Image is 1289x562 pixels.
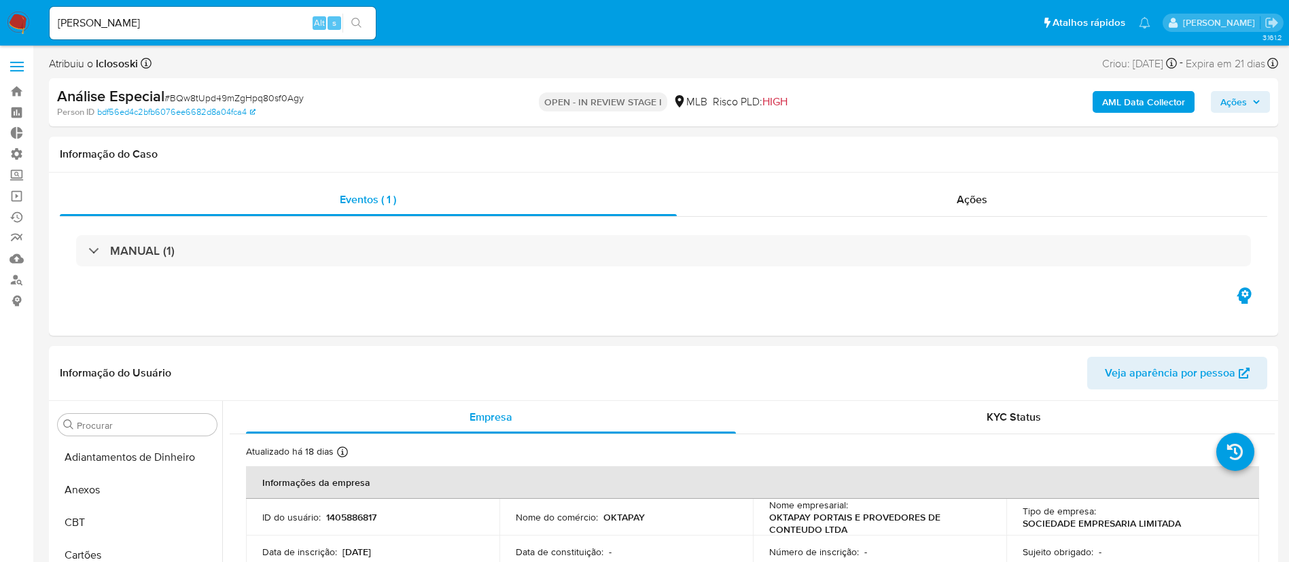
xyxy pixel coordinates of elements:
p: Data de inscrição : [262,546,337,558]
p: OKTAPAY PORTAIS E PROVEDORES DE CONTEUDO LTDA [769,511,985,535]
p: ID do usuário : [262,511,321,523]
span: HIGH [762,94,788,109]
span: Expira em 21 dias [1186,56,1265,71]
span: Eventos ( 1 ) [340,192,396,207]
p: SOCIEDADE EMPRESARIA LIMITADA [1023,517,1181,529]
input: Pesquise usuários ou casos... [50,14,376,32]
span: Alt [314,16,325,29]
span: Veja aparência por pessoa [1105,357,1235,389]
button: Veja aparência por pessoa [1087,357,1267,389]
p: OPEN - IN REVIEW STAGE I [539,92,667,111]
div: MLB [673,94,707,109]
button: CBT [52,506,222,539]
a: Sair [1265,16,1279,30]
span: Atalhos rápidos [1053,16,1125,30]
p: adriano.brito@mercadolivre.com [1183,16,1260,29]
p: Tipo de empresa : [1023,505,1096,517]
a: bdf56ed4c2bfb6076ee6682d8a04fca4 [97,106,255,118]
p: - [609,546,612,558]
p: 1405886817 [326,511,376,523]
input: Procurar [77,419,211,432]
span: - [1180,54,1183,73]
b: AML Data Collector [1102,91,1185,113]
p: Data de constituição : [516,546,603,558]
span: Ações [957,192,987,207]
h3: MANUAL (1) [110,243,175,258]
p: Nome do comércio : [516,511,598,523]
button: search-icon [342,14,370,33]
span: Empresa [470,409,512,425]
span: # BQw8tUpd49mZgHpq80sf0Agy [164,91,304,105]
p: [DATE] [342,546,371,558]
th: Informações da empresa [246,466,1259,499]
button: Anexos [52,474,222,506]
p: Atualizado há 18 dias [246,445,334,458]
h1: Informação do Caso [60,147,1267,161]
span: s [332,16,336,29]
button: Ações [1211,91,1270,113]
p: - [1099,546,1101,558]
div: MANUAL (1) [76,235,1251,266]
div: Criou: [DATE] [1102,54,1177,73]
h1: Informação do Usuário [60,366,171,380]
span: Ações [1220,91,1247,113]
span: KYC Status [987,409,1041,425]
b: lclososki [93,56,138,71]
p: Número de inscrição : [769,546,859,558]
button: Adiantamentos de Dinheiro [52,441,222,474]
p: - [864,546,867,558]
p: OKTAPAY [603,511,645,523]
p: Sujeito obrigado : [1023,546,1093,558]
a: Notificações [1139,17,1150,29]
b: Person ID [57,106,94,118]
p: Nome empresarial : [769,499,848,511]
button: Procurar [63,419,74,430]
span: Atribuiu o [49,56,138,71]
span: Risco PLD: [713,94,788,109]
b: Análise Especial [57,85,164,107]
button: AML Data Collector [1093,91,1195,113]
